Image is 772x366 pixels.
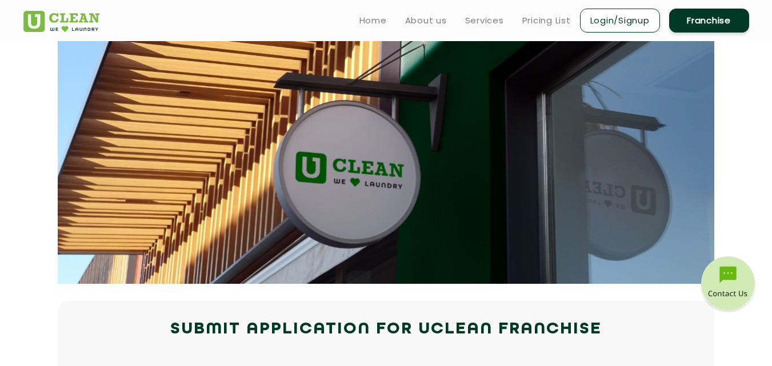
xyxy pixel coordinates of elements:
[669,9,749,33] a: Franchise
[23,316,749,343] h2: Submit Application for UCLEAN FRANCHISE
[359,14,387,27] a: Home
[699,256,757,313] img: contact-btn
[580,9,660,33] a: Login/Signup
[465,14,504,27] a: Services
[405,14,447,27] a: About us
[522,14,571,27] a: Pricing List
[23,11,99,32] img: UClean Laundry and Dry Cleaning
